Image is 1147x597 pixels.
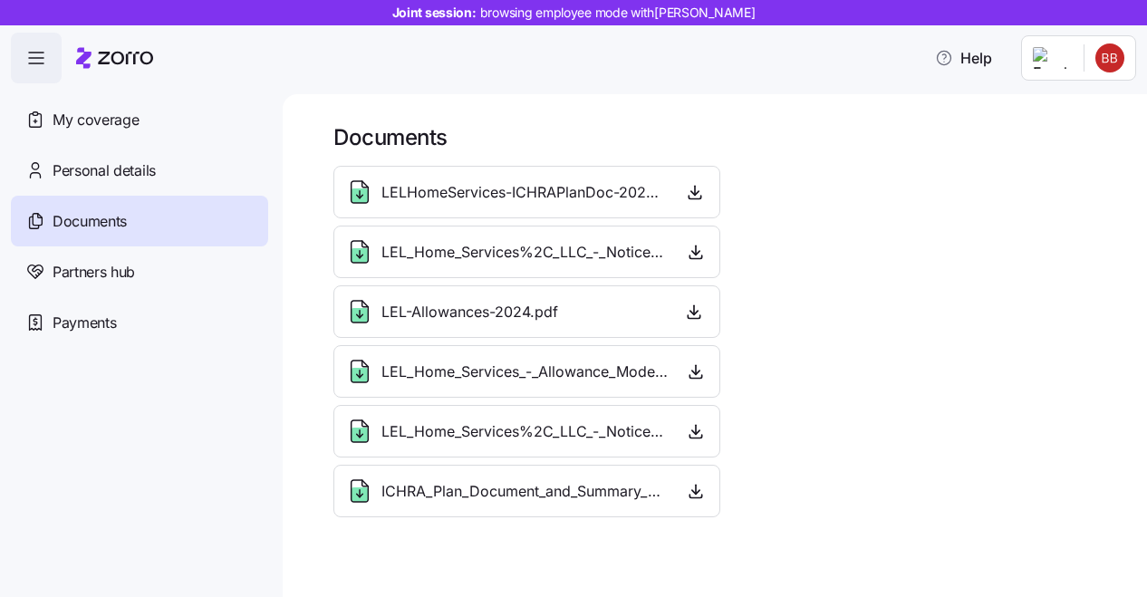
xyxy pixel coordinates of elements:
span: LELHomeServices-ICHRAPlanDoc-2024.pdf [381,181,666,204]
span: Personal details [53,159,156,182]
span: LEL_Home_Services_-_Allowance_Model_-_2025.pdf [381,361,669,383]
img: f5ebfcef32fa0adbb4940a66d692dbe2 [1095,43,1124,72]
span: ICHRA_Plan_Document_and_Summary_Plan_Description_-_2026.pdf [381,480,669,503]
span: browsing employee mode with [PERSON_NAME] [480,4,756,22]
span: LEL-Allowances-2024.pdf [381,301,558,323]
a: Payments [11,297,268,348]
span: LEL_Home_Services%2C_LLC_-_Notice_-_2026.pdf [381,420,669,443]
span: My coverage [53,109,139,131]
span: Documents [53,210,127,233]
a: My coverage [11,94,268,145]
a: Partners hub [11,246,268,297]
h1: Documents [333,123,1122,151]
img: Employer logo [1033,47,1069,69]
span: LEL_Home_Services%2C_LLC_-_Notice_-_2025.pdf [381,241,669,264]
button: Help [920,40,1007,76]
span: Help [935,47,992,69]
a: Personal details [11,145,268,196]
span: Partners hub [53,261,135,284]
span: Payments [53,312,116,334]
a: Documents [11,196,268,246]
span: Joint session: [392,4,756,22]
